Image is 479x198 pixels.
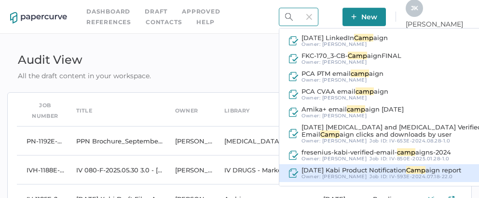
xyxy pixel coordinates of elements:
div: Job Number [27,100,64,121]
img: approved-icon.9c241b8e.svg [289,72,299,81]
img: approved-icon.9c241b8e.svg [289,169,299,178]
span: IV-653E-2024.08.28-1.0 [389,138,450,144]
img: approved-icon.9c241b8e.svg [289,36,299,45]
div: Job ID : [370,138,450,144]
span: [PERSON_NAME] [322,95,367,101]
span: aign clicks and downloads by user [340,130,452,138]
img: approved-icon.9c241b8e.svg [289,108,299,117]
span: camp [351,70,369,77]
td: PPN Brochure_September Update [67,127,165,156]
span: [PERSON_NAME] [322,173,367,180]
div: Library [224,105,249,116]
span: camp [397,148,415,156]
span: IV-850E-2025.01.28-1.0 [389,156,449,162]
span: aign [373,34,388,42]
span: aign [369,70,383,77]
div: Title [76,105,93,116]
a: Approved [182,6,220,17]
span: aign [374,87,388,95]
img: approved-icon.9c241b8e.svg [289,54,299,63]
span: Camp [406,166,425,174]
div: Job ID : [370,174,453,180]
span: [PERSON_NAME] [322,138,367,144]
span: FKC-170_3-CB- [301,52,348,59]
span: aign report [425,166,461,174]
div: help [196,17,214,28]
input: Search Workspace [279,8,318,26]
td: [PERSON_NAME] [165,127,215,156]
img: papercurve-logo-colour.7244d18c.svg [10,12,67,24]
div: Job ID : [370,156,449,162]
div: All the draft content in your workspace. [7,71,162,81]
span: Amika+ email [301,105,347,113]
div: Owner: [301,113,367,119]
span: aign [DATE] [365,105,404,113]
img: approved-icon.9c241b8e.svg [289,151,299,160]
span: IV-593E-2024.07.18-22.0 [389,173,453,180]
a: Draft [145,6,167,17]
span: Camp [348,52,367,59]
div: Owner: [301,59,367,65]
img: cross-light-grey.10ea7ca4.svg [306,14,312,20]
a: Dashboard [86,6,130,17]
td: IVH-1188E-2025.09.16-1.0 [17,156,67,184]
img: approved-icon.9c241b8e.svg [289,129,299,138]
a: References [86,17,131,28]
span: aignFINAL [367,52,401,59]
span: PCA PTM email [301,70,351,77]
div: Owner: [301,138,367,144]
span: [DATE] Kabi Product Notification [301,166,406,174]
img: approved-icon.9c241b8e.svg [289,90,299,99]
span: [PERSON_NAME] [322,156,367,162]
span: [PERSON_NAME] [322,77,367,83]
img: search.bf03fe8b.svg [285,13,293,21]
img: plus-white.e19ec114.svg [351,14,356,19]
span: [PERSON_NAME] [322,59,367,65]
span: [DATE] LinkedIn [301,34,354,42]
span: Camp [320,130,340,138]
div: Owner: [301,156,367,162]
div: Owner: [301,95,367,101]
a: Contacts [146,17,182,28]
span: Camp [354,34,373,42]
span: [PERSON_NAME] [322,113,367,119]
span: camp [356,87,374,95]
td: IV DRUGS - Marketing [215,156,314,184]
div: Owner [175,105,198,116]
span: fresenius-kabi-verified-email- [301,148,397,156]
div: Owner: [301,174,367,180]
td: PN-1192E-2025.09.19-1.0 [17,127,67,156]
button: New [342,8,386,26]
td: [PERSON_NAME] [165,156,215,184]
div: Audit View [7,49,162,71]
span: PCA CVAA email [301,87,356,95]
span: [PERSON_NAME] [322,41,367,47]
td: [MEDICAL_DATA] [215,127,314,156]
span: camp [347,105,365,113]
td: IV 080-F-2025.05.30 3.0 - [MEDICAL_DATA] FFX [67,156,165,184]
span: New [351,8,377,26]
div: Owner: [301,42,367,47]
span: aigns-2024 [415,148,451,156]
span: [PERSON_NAME] [406,20,469,37]
span: J K [411,4,418,12]
div: Owner: [301,77,367,83]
